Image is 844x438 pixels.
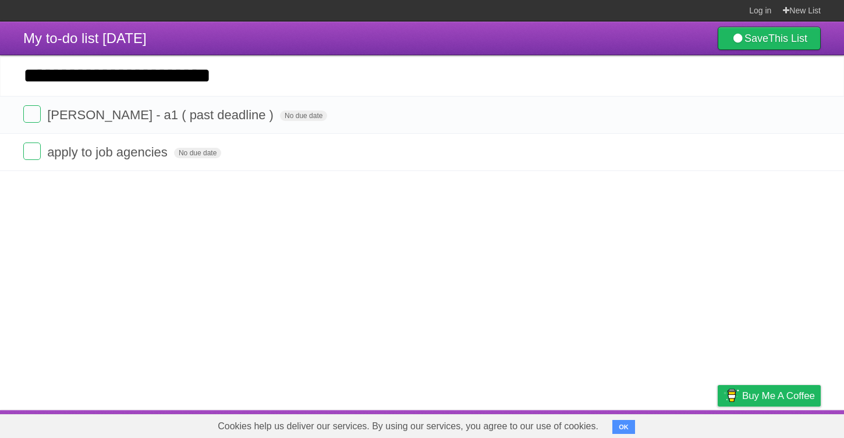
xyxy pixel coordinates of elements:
a: Developers [601,413,648,435]
label: Done [23,105,41,123]
span: No due date [280,111,327,121]
button: OK [612,420,635,434]
a: SaveThis List [718,27,821,50]
label: Done [23,143,41,160]
span: [PERSON_NAME] - a1 ( past deadline ) [47,108,276,122]
b: This List [768,33,807,44]
span: apply to job agencies [47,145,171,159]
img: Buy me a coffee [724,386,739,405]
a: Privacy [703,413,733,435]
span: No due date [174,148,221,158]
a: Buy me a coffee [718,385,821,407]
span: Buy me a coffee [742,386,815,406]
span: Cookies help us deliver our services. By using our services, you agree to our use of cookies. [206,415,610,438]
a: Suggest a feature [747,413,821,435]
a: Terms [663,413,689,435]
span: My to-do list [DATE] [23,30,147,46]
a: About [563,413,587,435]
